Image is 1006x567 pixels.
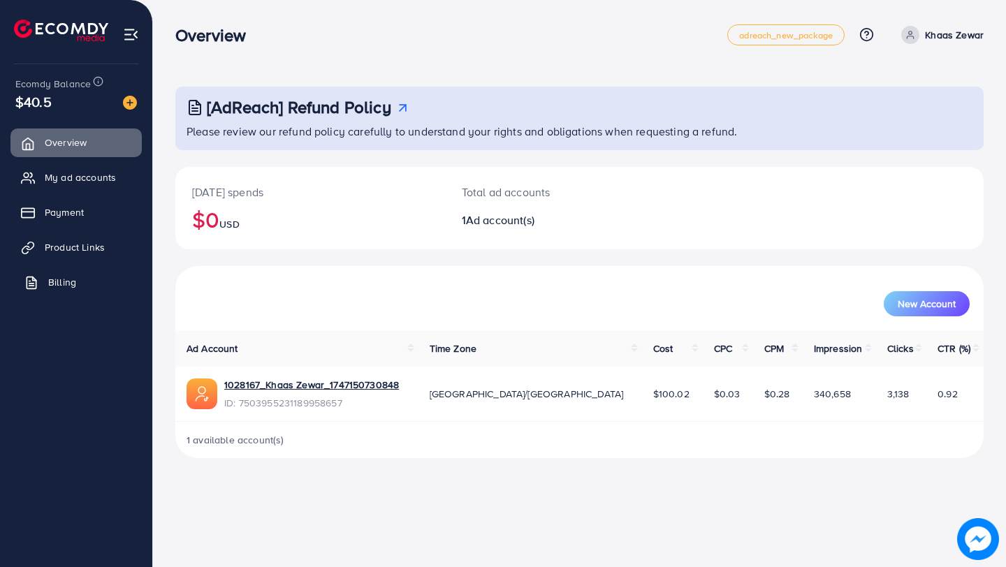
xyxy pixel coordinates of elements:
[187,378,217,409] img: ic-ads-acc.e4c84228.svg
[48,275,76,289] span: Billing
[938,341,970,355] span: CTR (%)
[957,518,999,560] img: image
[10,128,142,156] a: Overview
[187,123,975,140] p: Please review our refund policy carefully to understand your rights and obligations when requesti...
[430,341,476,355] span: Time Zone
[45,240,105,254] span: Product Links
[764,387,790,401] span: $0.28
[739,31,833,40] span: adreach_new_package
[15,77,91,91] span: Ecomdy Balance
[14,20,108,41] img: logo
[15,91,52,112] span: $40.5
[653,341,673,355] span: Cost
[466,212,534,228] span: Ad account(s)
[187,341,238,355] span: Ad Account
[175,25,257,45] h3: Overview
[192,184,428,200] p: [DATE] spends
[814,387,851,401] span: 340,658
[714,341,732,355] span: CPC
[187,433,284,447] span: 1 available account(s)
[10,163,142,191] a: My ad accounts
[727,24,845,45] a: adreach_new_package
[123,27,139,43] img: menu
[430,387,624,401] span: [GEOGRAPHIC_DATA]/[GEOGRAPHIC_DATA]
[764,341,784,355] span: CPM
[45,170,116,184] span: My ad accounts
[714,387,741,401] span: $0.03
[925,27,984,43] p: Khaas Zewar
[10,233,142,261] a: Product Links
[10,268,142,296] a: Billing
[45,135,87,149] span: Overview
[462,184,630,200] p: Total ad accounts
[896,26,984,44] a: Khaas Zewar
[884,291,970,316] button: New Account
[224,396,399,410] span: ID: 7503955231189958657
[887,341,914,355] span: Clicks
[123,96,137,110] img: image
[653,387,690,401] span: $100.02
[207,97,391,117] h3: [AdReach] Refund Policy
[192,206,428,233] h2: $0
[462,214,630,227] h2: 1
[224,378,399,392] a: 1028167_Khaas Zewar_1747150730848
[219,217,239,231] span: USD
[10,198,142,226] a: Payment
[938,387,958,401] span: 0.92
[45,205,84,219] span: Payment
[887,387,910,401] span: 3,138
[898,299,956,309] span: New Account
[814,341,863,355] span: Impression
